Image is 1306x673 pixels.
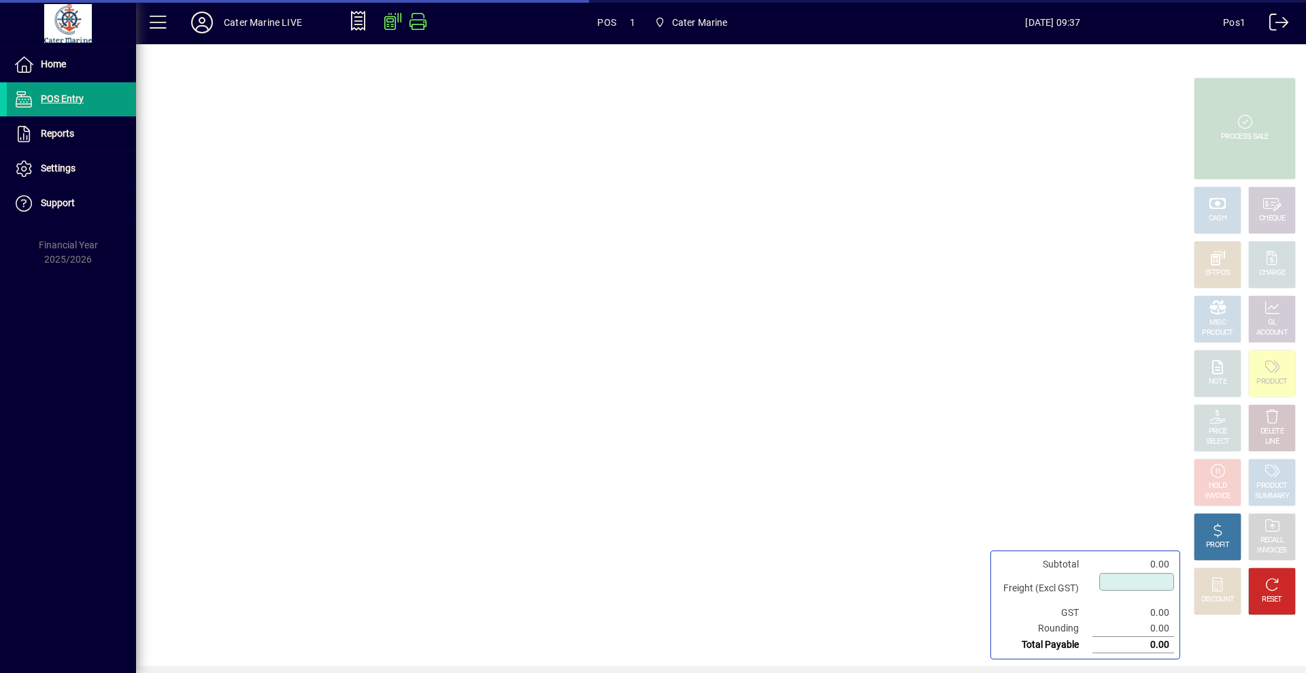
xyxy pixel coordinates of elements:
div: PROFIT [1206,540,1229,551]
div: PROCESS SALE [1221,132,1269,142]
span: [DATE] 09:37 [883,12,1224,33]
a: Logout [1259,3,1289,47]
span: Settings [41,163,76,174]
a: Home [7,48,136,82]
td: Subtotal [997,557,1092,572]
div: DELETE [1260,427,1284,437]
span: Home [41,59,66,69]
button: Profile [180,10,224,35]
div: CASH [1209,214,1226,224]
div: EFTPOS [1205,268,1230,278]
span: POS [597,12,616,33]
span: Cater Marine [649,10,733,35]
div: RESET [1262,595,1282,605]
div: CHEQUE [1259,214,1285,224]
div: PRICE [1209,427,1227,437]
td: 0.00 [1092,637,1174,653]
div: PRODUCT [1256,377,1287,387]
td: 0.00 [1092,621,1174,637]
div: MISC [1209,318,1226,328]
td: 0.00 [1092,557,1174,572]
div: SUMMARY [1255,491,1289,502]
td: Freight (Excl GST) [997,572,1092,605]
a: Settings [7,152,136,186]
div: HOLD [1209,481,1226,491]
div: Pos1 [1223,12,1245,33]
div: PRODUCT [1256,481,1287,491]
div: GL [1268,318,1277,328]
a: Support [7,186,136,220]
span: Support [41,197,75,208]
span: Reports [41,128,74,139]
div: CHARGE [1259,268,1286,278]
td: Rounding [997,621,1092,637]
span: Cater Marine [672,12,728,33]
span: POS Entry [41,93,84,104]
td: 0.00 [1092,605,1174,621]
div: LINE [1265,437,1279,447]
div: Cater Marine LIVE [224,12,302,33]
td: GST [997,605,1092,621]
div: INVOICES [1257,546,1286,556]
div: RECALL [1260,536,1284,546]
a: Reports [7,117,136,151]
div: DISCOUNT [1201,595,1234,605]
div: PRODUCT [1202,328,1233,338]
td: Total Payable [997,637,1092,653]
span: 1 [630,12,635,33]
div: NOTE [1209,377,1226,387]
div: INVOICE [1205,491,1230,502]
div: SELECT [1206,437,1230,447]
div: ACCOUNT [1256,328,1288,338]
